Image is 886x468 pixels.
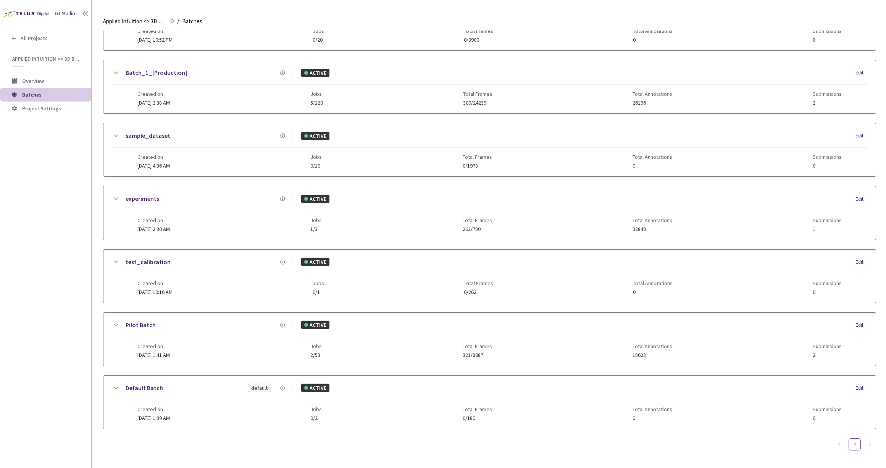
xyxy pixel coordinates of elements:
[126,383,163,393] a: Default Batch
[855,384,868,392] div: Edit
[182,17,202,26] span: Batches
[137,154,170,160] span: Created on
[137,406,170,412] span: Created on
[833,438,846,450] li: Previous Page
[301,321,329,329] div: ACTIVE
[310,352,322,358] span: 2/53
[633,100,672,106] span: 26196
[633,28,673,34] span: Total Annotations
[103,186,876,239] div: experimentsACTIVEEditCreated on[DATE] 2:30 AMJobs1/3Total Frames262/780Total Annotations32849Subm...
[301,258,329,266] div: ACTIVE
[310,100,323,106] span: 5/120
[463,226,492,232] span: 262/780
[313,280,324,286] span: Jobs
[137,226,170,232] span: [DATE] 2:30 AM
[464,280,493,286] span: Total Frames
[313,28,324,34] span: Jobs
[137,289,173,295] span: [DATE] 10:16 AM
[137,343,170,349] span: Created on
[301,69,329,77] div: ACTIVE
[813,154,842,160] span: Submissions
[103,123,876,176] div: sample_datasetACTIVEEditCreated on[DATE] 4:36 AMJobs0/10Total Frames0/1978Total Annotations0Submi...
[310,163,322,169] span: 0/10
[137,28,173,34] span: Created on
[868,442,872,447] span: right
[463,406,492,412] span: Total Frames
[126,257,171,267] a: test_calibration
[855,321,868,329] div: Edit
[463,163,492,169] span: 0/1978
[310,343,322,349] span: Jobs
[103,250,876,303] div: test_calibrationACTIVEEditCreated on[DATE] 10:16 AMJobs0/1Total Frames0/262Total Annotations0Subm...
[813,37,842,43] span: 0
[464,28,493,34] span: Total Frames
[301,384,329,392] div: ACTIVE
[633,406,672,412] span: Total Annotations
[463,217,492,223] span: Total Frames
[103,313,876,366] div: Pilot BatchACTIVEEditCreated on[DATE] 1:41 AMJobs2/53Total Frames321/8987Total Annotations18623Su...
[833,438,846,450] button: left
[463,415,492,421] span: 0/180
[310,217,322,223] span: Jobs
[310,415,322,421] span: 0/2
[301,195,329,203] div: ACTIVE
[464,37,493,43] span: 0/3900
[849,438,861,450] li: 1
[849,439,860,450] a: 1
[137,36,173,43] span: [DATE] 10:52 PM
[313,289,324,295] span: 0/1
[813,217,842,223] span: Submissions
[310,406,322,412] span: Jobs
[633,352,672,358] span: 18623
[463,100,492,106] span: 300/24239
[137,162,170,169] span: [DATE] 4:36 AM
[22,91,42,98] span: Batches
[813,415,842,421] span: 0
[813,280,842,286] span: Submissions
[813,100,842,106] span: 2
[463,91,492,97] span: Total Frames
[177,17,179,26] li: /
[310,154,322,160] span: Jobs
[633,343,672,349] span: Total Annotations
[813,91,842,97] span: Submissions
[813,289,842,295] span: 0
[126,320,156,330] a: Pilot Batch
[813,28,842,34] span: Submissions
[463,352,492,358] span: 321/8987
[855,132,868,140] div: Edit
[137,217,170,223] span: Created on
[126,68,187,77] a: Batch_1_[Production]
[813,163,842,169] span: 0
[21,35,48,42] span: All Projects
[137,91,170,97] span: Created on
[103,376,876,429] div: Default BatchdefaultACTIVEEditCreated on[DATE] 1:39 AMJobs0/2Total Frames0/180Total Annotations0S...
[12,56,81,62] span: Applied Intuition <> 3D BBox - [PERSON_NAME]
[137,280,173,286] span: Created on
[633,280,673,286] span: Total Annotations
[103,60,876,113] div: Batch_1_[Production]ACTIVEEditCreated on[DATE] 2:38 AMJobs5/120Total Frames300/24239Total Annotat...
[864,438,876,450] li: Next Page
[813,352,842,358] span: 2
[855,258,868,266] div: Edit
[864,438,876,450] button: right
[126,194,159,203] a: experiments
[813,343,842,349] span: Submissions
[633,415,672,421] span: 0
[633,91,672,97] span: Total Annotations
[137,99,170,106] span: [DATE] 2:38 AM
[313,37,324,43] span: 0/20
[251,384,268,392] div: default
[837,442,842,447] span: left
[633,154,672,160] span: Total Annotations
[633,226,672,232] span: 32849
[855,195,868,203] div: Edit
[310,91,323,97] span: Jobs
[633,217,672,223] span: Total Annotations
[813,406,842,412] span: Submissions
[22,77,44,84] span: Overview
[137,415,170,421] span: [DATE] 1:39 AM
[137,352,170,358] span: [DATE] 1:41 AM
[463,343,492,349] span: Total Frames
[301,132,329,140] div: ACTIVE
